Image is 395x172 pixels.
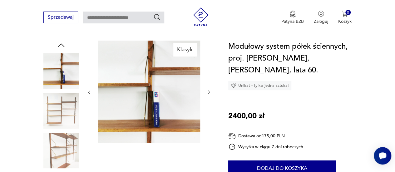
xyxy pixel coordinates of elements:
a: Ikona medaluPatyna B2B [281,11,304,24]
div: 0 [345,10,351,15]
button: Zaloguj [314,11,328,24]
div: Wysyłka w ciągu 7 dni roboczych [228,143,303,150]
a: Sprzedawaj [43,16,78,20]
img: Ikona dostawy [228,132,236,140]
p: 2400,00 zł [228,110,264,122]
iframe: Smartsupp widget button [374,147,391,165]
button: Sprzedawaj [43,12,78,23]
img: Zdjęcie produktu Modułowy system półek ściennych, proj. Poul Cadovius, Dania, lata 60. [43,53,79,89]
h1: Modułowy system półek ściennych, proj. [PERSON_NAME], [PERSON_NAME], lata 60. [228,41,352,76]
img: Zdjęcie produktu Modułowy system półek ściennych, proj. Poul Cadovius, Dania, lata 60. [43,93,79,129]
p: Patyna B2B [281,18,304,24]
img: Patyna - sklep z meblami i dekoracjami vintage [191,7,210,26]
button: 0Koszyk [338,11,352,24]
img: Zdjęcie produktu Modułowy system półek ściennych, proj. Poul Cadovius, Dania, lata 60. [98,41,200,143]
img: Ikonka użytkownika [318,11,324,17]
button: Szukaj [153,13,161,21]
div: Unikat - tylko jedna sztuka! [228,81,291,90]
img: Ikona diamentu [231,83,236,88]
div: Klasyk [173,43,196,56]
div: Dostawa od 175,00 PLN [228,132,303,140]
img: Zdjęcie produktu Modułowy system półek ściennych, proj. Poul Cadovius, Dania, lata 60. [43,133,79,168]
button: Patyna B2B [281,11,304,24]
img: Ikona medalu [289,11,296,17]
p: Zaloguj [314,18,328,24]
p: Koszyk [338,18,352,24]
img: Ikona koszyka [342,11,348,17]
